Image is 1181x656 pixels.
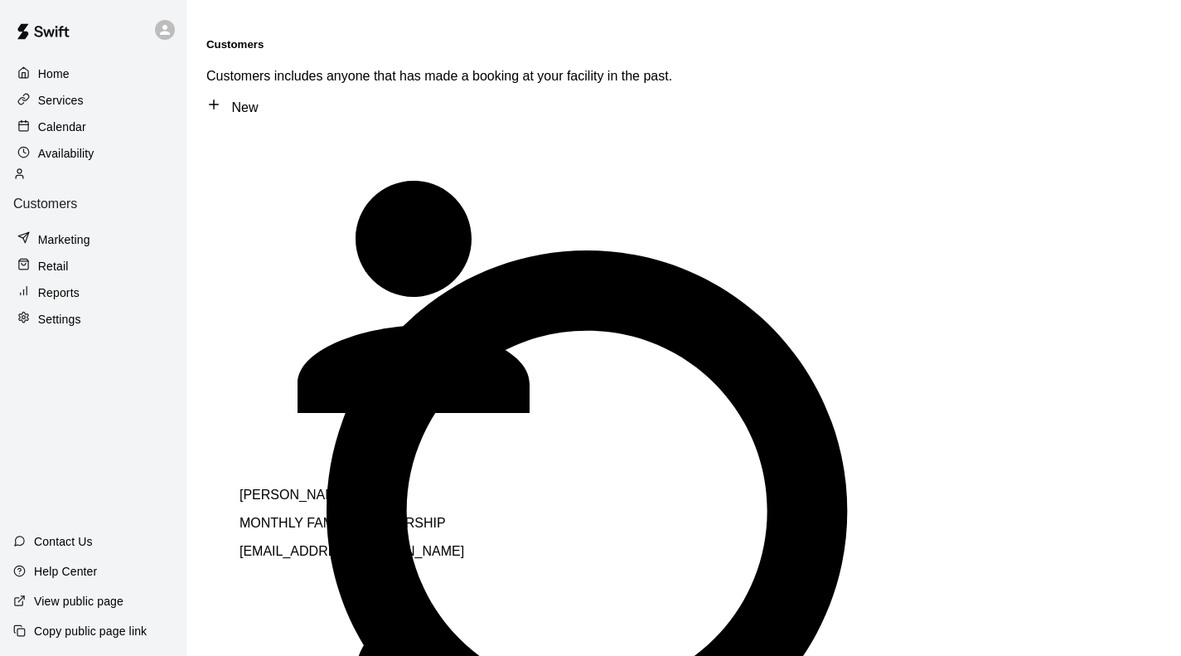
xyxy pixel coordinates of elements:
[13,307,173,332] a: Settings
[38,119,86,135] p: Calendar
[38,284,80,301] p: Reports
[240,123,704,474] div: Pete Schaich
[38,145,94,162] p: Availability
[206,69,1168,84] p: Customers includes anyone that has made a booking at your facility in the past.
[240,488,704,503] p: [PERSON_NAME]
[13,168,173,225] a: Customers
[34,623,147,639] p: Copy public page link
[13,280,173,305] a: Reports
[34,593,123,610] p: View public page
[13,61,173,86] a: Home
[34,533,93,550] p: Contact Us
[34,563,97,580] p: Help Center
[240,516,704,531] p: MONTHLY FAMILY MEMBERSHIP
[240,544,464,558] span: [EMAIL_ADDRESS][DOMAIN_NAME]
[13,141,173,166] a: Availability
[38,311,81,328] p: Settings
[38,92,84,109] p: Services
[206,38,1168,51] h5: Customers
[13,227,173,252] a: Marketing
[206,100,258,114] a: New
[38,258,69,275] p: Retail
[13,88,173,113] a: Services
[13,197,173,211] p: Customers
[38,231,90,248] p: Marketing
[38,66,70,82] p: Home
[13,114,173,139] a: Calendar
[13,254,173,279] a: Retail
[13,168,173,211] div: Customers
